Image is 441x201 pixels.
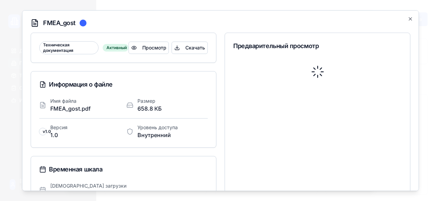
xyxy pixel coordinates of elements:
div: Временная шкала [39,164,208,174]
p: Уровень доступа [137,124,178,131]
p: Имя файла [50,97,91,104]
h2: FMEA_gost [31,19,410,27]
p: FMEA_gost.pdf [50,104,91,112]
button: Просмотр [129,41,169,54]
div: v 1.0 [39,127,47,135]
div: Информация о файле [39,79,208,89]
button: Скачать [172,41,208,54]
div: Предварительный просмотр [233,41,402,51]
p: [DATE] [50,189,126,197]
p: Размер [137,97,162,104]
p: Версия [50,124,68,131]
p: [DEMOGRAPHIC_DATA] загрузки [50,182,126,189]
div: Внутренний [80,19,86,26]
div: Техническая документация [39,41,99,54]
div: Активный [103,44,129,51]
p: 658.8 КБ [137,104,162,112]
p: Внутренний [137,131,178,139]
p: 1.0 [50,131,68,139]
